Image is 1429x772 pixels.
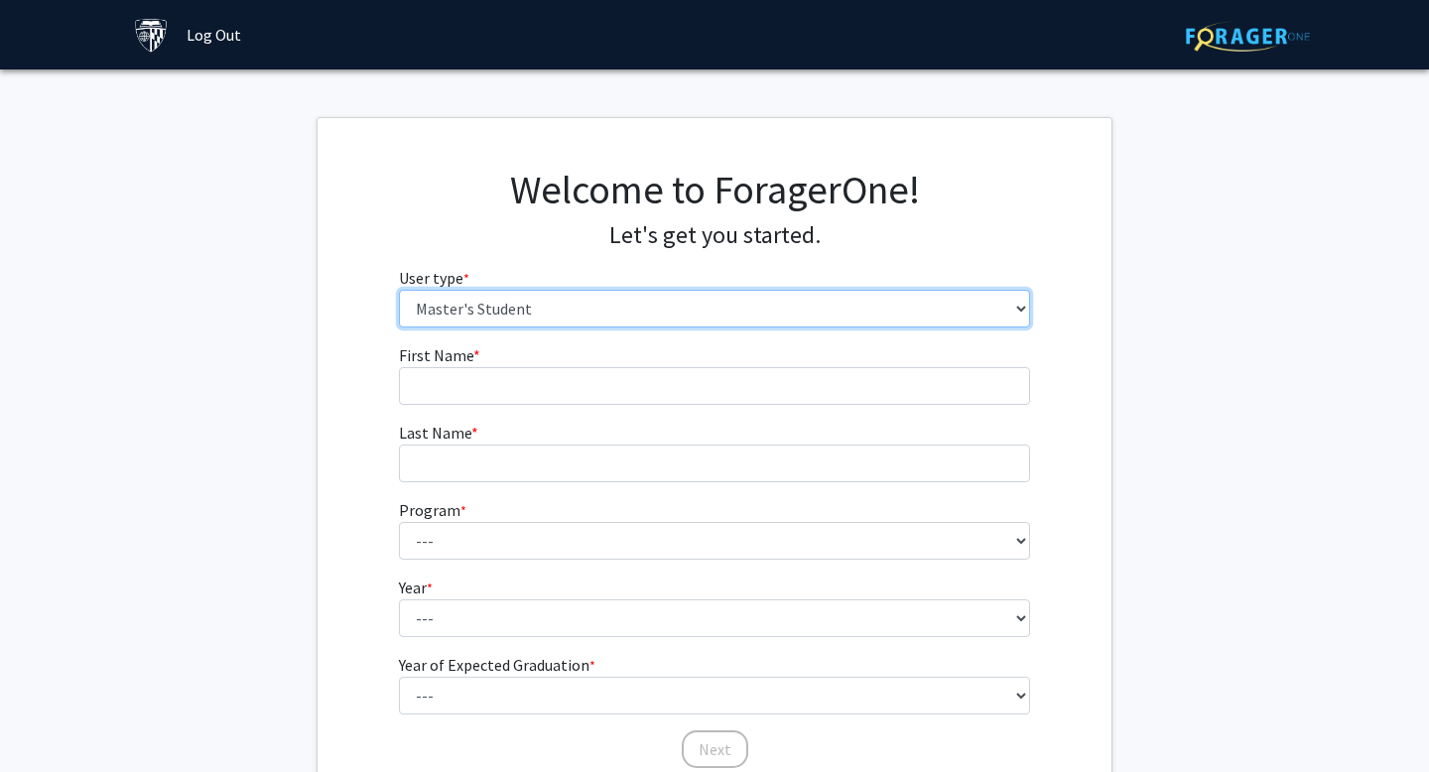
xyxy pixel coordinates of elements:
[399,221,1031,250] h4: Let's get you started.
[134,18,169,53] img: Johns Hopkins University Logo
[399,166,1031,213] h1: Welcome to ForagerOne!
[399,423,471,443] span: Last Name
[399,498,466,522] label: Program
[399,266,469,290] label: User type
[682,730,748,768] button: Next
[15,683,84,757] iframe: Chat
[399,345,473,365] span: First Name
[399,653,595,677] label: Year of Expected Graduation
[1186,21,1310,52] img: ForagerOne Logo
[399,576,433,599] label: Year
